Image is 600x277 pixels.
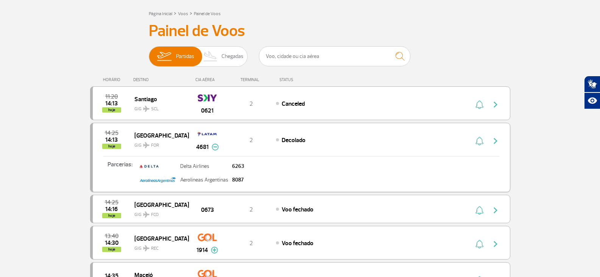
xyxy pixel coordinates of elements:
span: 2 [249,136,253,144]
span: 4681 [196,142,209,152]
img: sino-painel-voo.svg [475,136,483,146]
span: 2025-08-28 13:40:00 [105,233,118,239]
div: TERMINAL [226,77,276,82]
h3: Painel de Voos [149,22,452,41]
span: hoje [102,247,121,252]
span: Chegadas [221,47,243,66]
img: sino-painel-voo.svg [475,206,483,215]
img: sino-painel-voo.svg [475,239,483,249]
span: Partidas [176,47,194,66]
img: seta-direita-painel-voo.svg [491,100,500,109]
span: 2 [249,206,253,213]
span: 2 [249,100,253,108]
span: 0621 [201,106,214,115]
p: 8087 [232,177,244,183]
button: Abrir tradutor de língua de sinais. [584,76,600,92]
span: SCL [151,106,159,113]
span: [GEOGRAPHIC_DATA] [134,130,183,140]
span: GIG [134,102,183,113]
span: 2025-08-28 14:13:00 [105,101,118,106]
div: CIA AÉREA [189,77,226,82]
span: FOR [151,142,159,149]
span: GIG [134,241,183,252]
p: Aerolineas Argentinas [180,177,228,183]
a: > [174,9,176,17]
span: 2025-08-28 14:30:00 [105,240,118,246]
span: 0673 [201,205,214,214]
div: STATUS [276,77,337,82]
span: GIG [134,138,183,149]
span: [GEOGRAPHIC_DATA] [134,233,183,243]
span: Canceled [282,100,305,108]
span: REC [151,245,159,252]
span: 1914 [196,246,208,255]
img: seta-direita-painel-voo.svg [491,136,500,146]
span: 2025-08-28 14:25:00 [105,130,118,136]
button: Abrir recursos assistivos. [584,92,600,109]
a: Página Inicial [149,11,172,17]
img: mais-info-painel-voo.svg [211,247,218,254]
img: destiny_airplane.svg [143,142,150,148]
span: GIG [134,207,183,218]
span: 2025-08-28 14:16:43 [105,207,118,212]
a: Painel de Voos [194,11,221,17]
span: FCO [151,211,159,218]
img: sino-painel-voo.svg [475,100,483,109]
img: Property%201%3DAEROLINEAS.jpg [139,174,176,186]
img: menos-info-painel-voo.svg [212,144,219,150]
span: [GEOGRAPHIC_DATA] [134,200,183,210]
img: destiny_airplane.svg [143,106,150,112]
img: delta.png [139,160,159,173]
img: slider-desembarque [199,47,222,66]
div: HORÁRIO [92,77,134,82]
span: hoje [102,213,121,218]
div: Plugin de acessibilidade da Hand Talk. [584,76,600,109]
span: hoje [102,144,121,149]
span: Voo fechado [282,206,313,213]
span: Santiago [134,94,183,104]
img: seta-direita-painel-voo.svg [491,239,500,249]
p: 6263 [232,164,244,169]
span: 2025-08-28 14:13:19 [105,137,118,142]
span: hoje [102,107,121,113]
img: seta-direita-painel-voo.svg [491,206,500,215]
div: DESTINO [133,77,189,82]
img: slider-embarque [152,47,176,66]
span: 2025-08-28 11:20:00 [105,94,118,99]
a: > [190,9,192,17]
a: Voos [178,11,188,17]
span: Voo fechado [282,239,313,247]
input: Voo, cidade ou cia aérea [259,46,410,66]
span: 2025-08-28 14:25:00 [105,200,118,205]
span: Decolado [282,136,305,144]
p: Delta Airlines [180,164,228,169]
span: 2 [249,239,253,247]
p: Parcerias: [93,160,137,181]
img: destiny_airplane.svg [143,211,150,218]
img: destiny_airplane.svg [143,245,150,251]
